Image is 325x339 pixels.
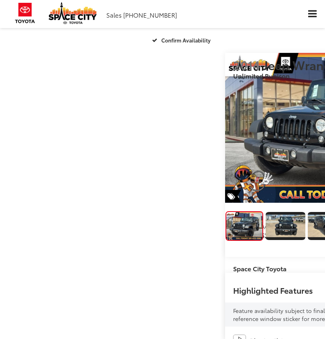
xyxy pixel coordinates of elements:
span: Special [225,190,241,203]
a: Expand Photo 1 [266,211,305,241]
img: 2014 Jeep Wrangler Unlimited Rubicon [226,212,263,240]
button: Confirm Availability [148,33,217,47]
span: Confirm Availability [161,36,211,44]
span: Unlimited Rubicon [233,71,290,80]
span: [PHONE_NUMBER] [123,10,177,19]
img: 2014 Jeep Wrangler Unlimited Rubicon [265,215,305,238]
img: Space City Toyota [49,2,97,24]
span: Sales [106,10,122,19]
a: Expand Photo 0 [225,211,263,241]
h2: Highlighted Features [233,286,313,295]
span: 2014 [233,56,260,73]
